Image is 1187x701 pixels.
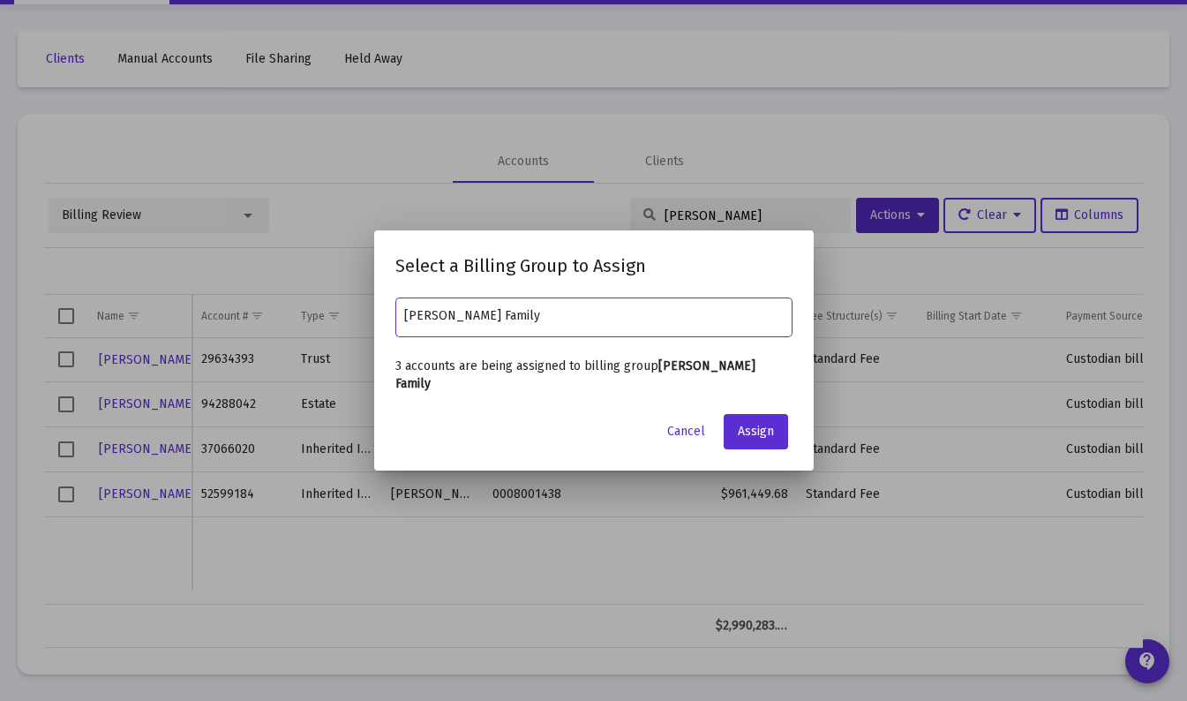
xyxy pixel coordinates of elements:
button: Cancel [653,414,719,449]
h2: Select a Billing Group to Assign [395,252,793,280]
b: [PERSON_NAME] Family [395,358,755,391]
span: Assign [738,424,774,439]
span: Cancel [667,424,705,439]
p: 3 accounts are being assigned to billing group [395,358,793,393]
button: Assign [724,414,788,449]
input: Select a billing group [404,309,783,323]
